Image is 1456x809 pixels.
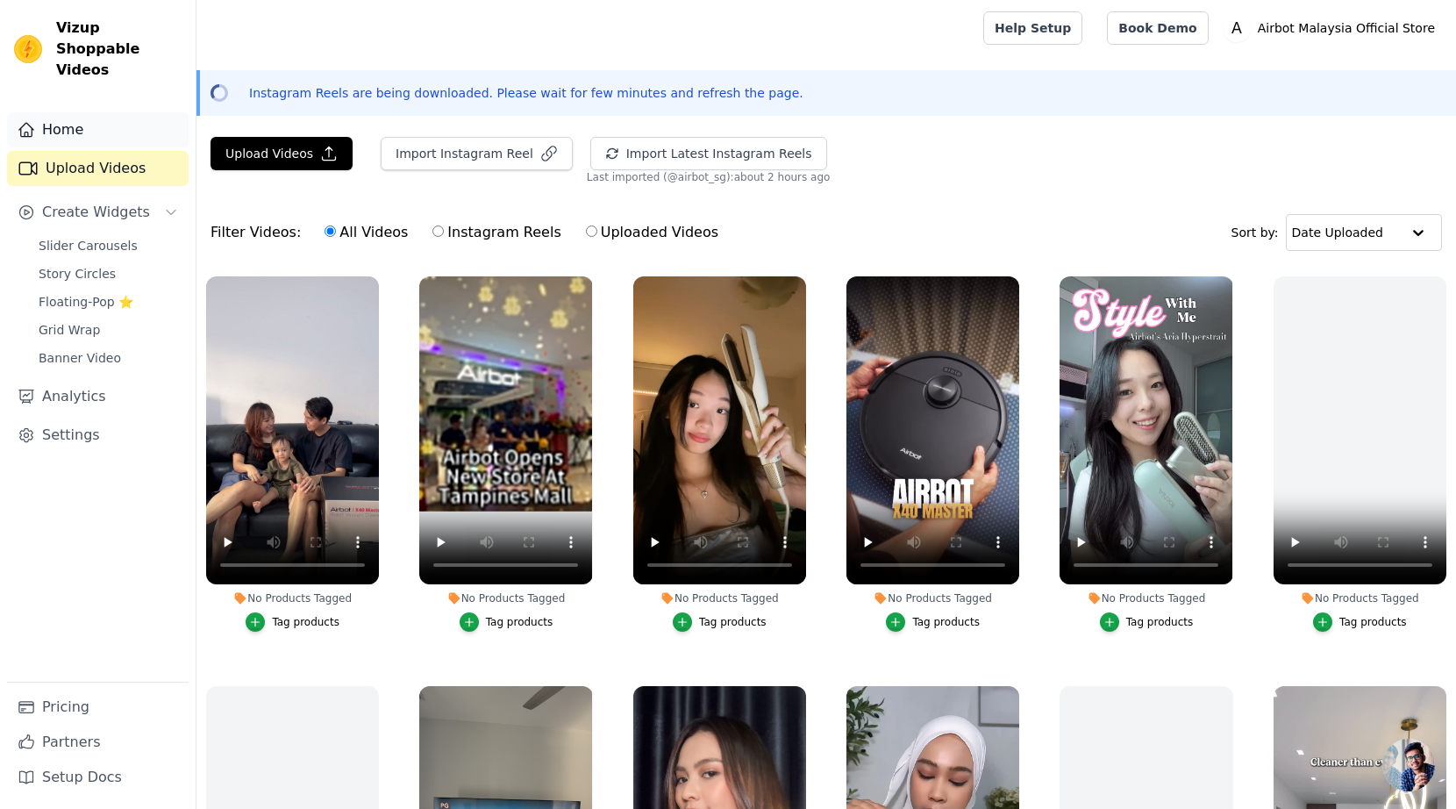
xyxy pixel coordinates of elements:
span: Floating-Pop ⭐ [39,293,133,311]
button: Upload Videos [211,137,353,170]
div: No Products Tagged [419,591,592,605]
a: Setup Docs [7,760,189,795]
input: All Videos [325,226,336,237]
p: Airbot Malaysia Official Store [1251,12,1442,44]
label: Uploaded Videos [585,221,719,244]
button: Tag products [673,612,767,632]
button: Tag products [1313,612,1407,632]
button: A Airbot Malaysia Official Store [1223,12,1442,44]
div: Tag products [486,615,553,629]
span: Grid Wrap [39,321,100,339]
a: Banner Video [28,346,189,370]
div: No Products Tagged [1274,591,1446,605]
a: Floating-Pop ⭐ [28,290,189,314]
label: All Videos [324,221,409,244]
div: No Products Tagged [206,591,379,605]
a: Help Setup [983,11,1082,45]
a: Analytics [7,379,189,414]
span: Vizup Shoppable Videos [56,18,182,81]
span: Last imported (@ airbot_sg ): about 2 hours ago [587,170,831,184]
div: Tag products [1126,615,1194,629]
div: No Products Tagged [633,591,806,605]
span: Slider Carousels [39,237,138,254]
a: Slider Carousels [28,233,189,258]
div: Open chat [1382,739,1435,791]
a: Home [7,112,189,147]
a: Upload Videos [7,151,189,186]
p: Instagram Reels are being downloaded. Please wait for few minutes and refresh the page. [249,84,803,102]
button: Tag products [246,612,339,632]
a: Book Demo [1107,11,1208,45]
div: No Products Tagged [1060,591,1232,605]
div: Tag products [272,615,339,629]
div: Tag products [1339,615,1407,629]
input: Instagram Reels [432,226,444,237]
div: Filter Videos: [211,212,728,253]
a: Story Circles [28,261,189,286]
input: Uploaded Videos [586,226,597,237]
button: Tag products [886,612,980,632]
span: Create Widgets [42,202,150,223]
button: Tag products [1100,612,1194,632]
a: Grid Wrap [28,318,189,342]
span: Banner Video [39,349,121,367]
label: Instagram Reels [432,221,561,244]
div: Tag products [699,615,767,629]
a: Pricing [7,690,189,725]
div: No Products Tagged [846,591,1019,605]
div: Sort by: [1231,214,1443,251]
button: Create Widgets [7,195,189,230]
text: A [1231,19,1242,37]
button: Import Instagram Reel [381,137,573,170]
a: Settings [7,418,189,453]
div: Tag products [912,615,980,629]
button: Import Latest Instagram Reels [590,137,827,170]
button: Tag products [460,612,553,632]
span: Story Circles [39,265,116,283]
img: Vizup [14,35,42,63]
a: Partners [7,725,189,760]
